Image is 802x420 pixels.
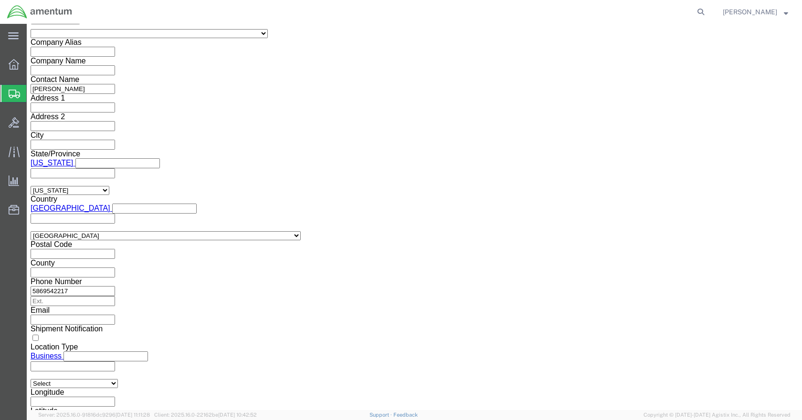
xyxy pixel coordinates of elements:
[7,5,73,19] img: logo
[27,24,802,410] iframe: FS Legacy Container
[722,6,789,18] button: [PERSON_NAME]
[723,7,777,17] span: William Glazer
[38,412,150,418] span: Server: 2025.16.0-91816dc9296
[154,412,257,418] span: Client: 2025.16.0-22162be
[644,411,791,419] span: Copyright © [DATE]-[DATE] Agistix Inc., All Rights Reserved
[218,412,257,418] span: [DATE] 10:42:52
[393,412,418,418] a: Feedback
[369,412,393,418] a: Support
[116,412,150,418] span: [DATE] 11:11:28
